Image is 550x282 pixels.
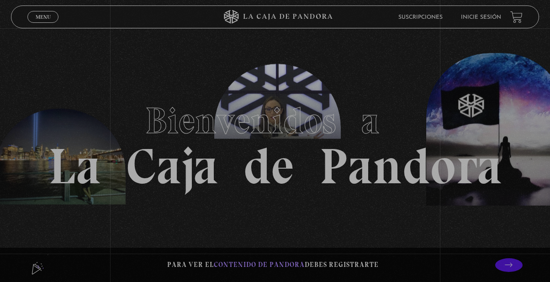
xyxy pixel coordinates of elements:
h1: La Caja de Pandora [48,91,502,192]
p: Para ver el debes registrarte [167,259,379,271]
a: Suscripciones [398,15,443,20]
span: Bienvenidos a [145,99,405,143]
span: Menu [36,14,51,20]
a: View your shopping cart [510,11,523,23]
span: contenido de Pandora [214,261,305,269]
span: Cerrar [32,22,54,28]
a: Inicie sesión [461,15,501,20]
